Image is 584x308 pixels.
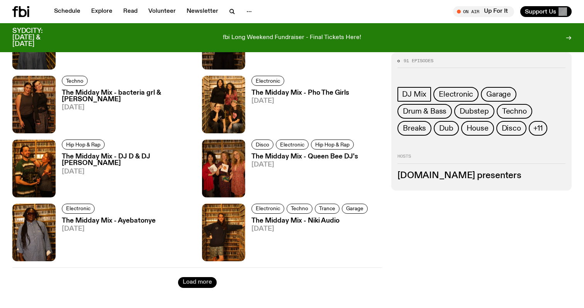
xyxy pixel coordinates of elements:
span: Drum & Bass [403,107,446,116]
a: Garage [342,204,368,214]
span: [DATE] [251,162,358,168]
a: Dubstep [454,104,494,119]
span: Trance [319,206,335,211]
h3: The Midday Mix - Ayebatonye [62,218,156,224]
a: Dub [434,121,458,136]
span: Garage [486,90,511,99]
span: [DATE] [62,168,193,175]
span: Disco [502,124,521,133]
span: Techno [291,206,308,211]
span: Electronic [256,206,280,211]
button: +11 [529,121,547,136]
span: Techno [502,107,527,116]
span: Electronic [280,142,304,148]
a: The Midday Mix - Ayebatonye[DATE] [56,218,156,261]
span: Dubstep [460,107,489,116]
h3: The Midday Mix - bacteria grl & [PERSON_NAME] [62,90,193,103]
a: Electronic [276,140,309,150]
a: The Midday Mix - Pho The Girls[DATE] [245,90,349,133]
span: Hip Hop & Rap [315,142,350,148]
a: Read [119,6,142,17]
a: Trance [315,204,340,214]
p: fbi Long Weekend Fundraiser - Final Tickets Here! [223,34,361,41]
a: The Midday Mix - Queen Bee DJ's[DATE] [245,153,358,197]
h3: [DOMAIN_NAME] presenters [397,171,565,180]
span: Hip Hop & Rap [66,142,100,148]
h2: Hosts [397,154,565,163]
span: House [467,124,489,133]
span: 91 episodes [404,58,433,63]
button: Support Us [520,6,572,17]
span: [DATE] [251,226,370,232]
a: Electronic [62,204,95,214]
span: [DATE] [62,226,156,232]
a: Schedule [49,6,85,17]
a: The Midday Mix - Niki Audio[DATE] [245,218,370,261]
a: Garage [481,87,516,102]
span: Electronic [66,206,90,211]
a: Electronic [433,87,479,102]
h3: SYDCITY: [DATE] & [DATE] [12,28,62,48]
a: Hip Hop & Rap [311,140,354,150]
a: Techno [62,76,88,86]
h3: The Midday Mix - Niki Audio [251,218,370,224]
a: Hip Hop & Rap [62,140,105,150]
span: +11 [533,124,543,133]
a: Techno [287,204,312,214]
a: Techno [497,104,532,119]
a: Volunteer [144,6,180,17]
span: Breaks [403,124,426,133]
span: DJ Mix [402,90,426,99]
span: Disco [256,142,269,148]
span: [DATE] [251,98,349,104]
a: Electronic [251,204,284,214]
a: DJ Mix [397,87,431,102]
a: Explore [87,6,117,17]
a: Electronic [251,76,284,86]
span: Garage [346,206,363,211]
a: Disco [251,140,273,150]
span: Support Us [525,8,556,15]
h3: The Midday Mix - DJ D & DJ [PERSON_NAME] [62,153,193,167]
span: [DATE] [62,104,193,111]
a: The Midday Mix - DJ D & DJ [PERSON_NAME][DATE] [56,153,193,197]
span: Electronic [439,90,473,99]
a: Newsletter [182,6,223,17]
button: On AirUp For It [453,6,514,17]
a: Breaks [397,121,431,136]
span: Electronic [256,78,280,83]
button: Load more [178,277,217,288]
h3: The Midday Mix - Pho The Girls [251,90,349,96]
a: Drum & Bass [397,104,452,119]
a: Disco [496,121,526,136]
a: The Midday Mix - bacteria grl & [PERSON_NAME][DATE] [56,90,193,133]
h3: The Midday Mix - Queen Bee DJ's [251,153,358,160]
span: Dub [439,124,453,133]
a: House [461,121,494,136]
span: Techno [66,78,83,83]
